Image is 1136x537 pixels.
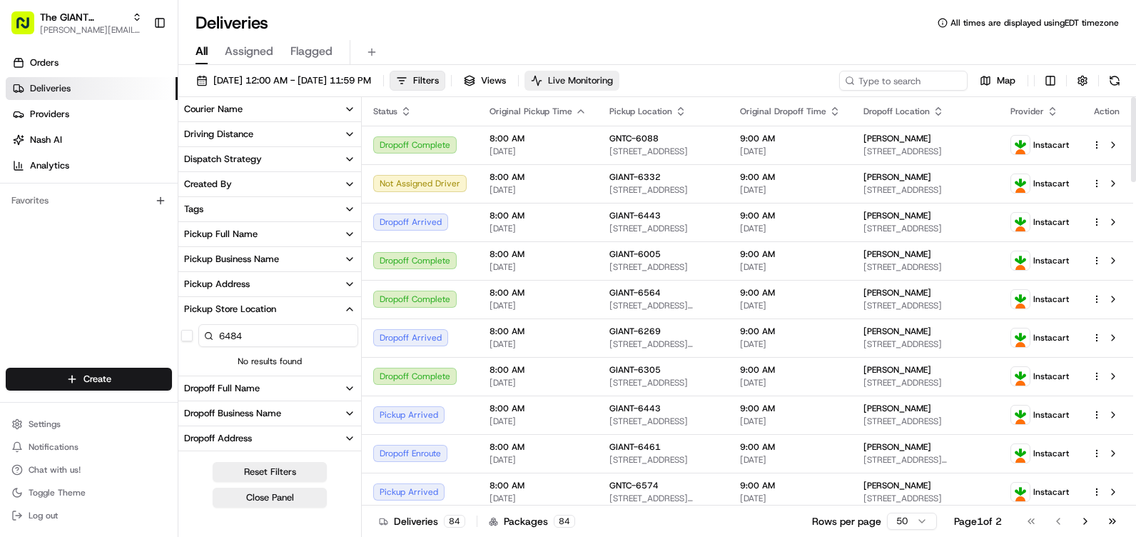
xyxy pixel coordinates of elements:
[30,56,59,69] span: Orders
[184,253,279,266] div: Pickup Business Name
[390,71,445,91] button: Filters
[30,159,69,172] span: Analytics
[1033,448,1069,459] span: Instacart
[609,223,717,234] span: [STREET_ADDRESS]
[184,407,281,420] div: Dropoff Business Name
[740,416,841,427] span: [DATE]
[609,133,659,144] span: GNTC-6088
[863,146,988,157] span: [STREET_ADDRESS]
[490,184,587,196] span: [DATE]
[490,364,587,376] span: 8:00 AM
[863,338,988,350] span: [STREET_ADDRESS]
[490,261,587,273] span: [DATE]
[490,146,587,157] span: [DATE]
[609,377,717,388] span: [STREET_ADDRESS]
[740,287,841,298] span: 9:00 AM
[14,136,40,162] img: 1736555255976-a54dd68f-1ca7-489b-9aae-adbdc363a1c4
[609,300,717,311] span: [STREET_ADDRESS][PERSON_NAME]
[184,103,243,116] div: Courier Name
[49,151,181,162] div: We're available if you need us!
[1033,178,1069,189] span: Instacart
[184,228,258,241] div: Pickup Full Name
[609,287,661,298] span: GIANT-6564
[740,184,841,196] span: [DATE]
[740,261,841,273] span: [DATE]
[6,103,178,126] a: Providers
[178,426,361,451] button: Dropoff Address
[740,441,841,453] span: 9:00 AM
[740,454,841,466] span: [DATE]
[863,403,931,414] span: [PERSON_NAME]
[6,129,178,151] a: Nash AI
[178,272,361,296] button: Pickup Address
[740,338,841,350] span: [DATE]
[490,106,572,117] span: Original Pickup Time
[609,146,717,157] span: [STREET_ADDRESS]
[290,43,333,60] span: Flagged
[490,493,587,504] span: [DATE]
[413,74,439,87] span: Filters
[1033,293,1069,305] span: Instacart
[184,432,252,445] div: Dropoff Address
[740,171,841,183] span: 9:00 AM
[6,414,172,434] button: Settings
[609,416,717,427] span: [STREET_ADDRESS]
[142,242,173,253] span: Pylon
[6,77,178,100] a: Deliveries
[490,326,587,337] span: 8:00 AM
[30,134,62,146] span: Nash AI
[740,223,841,234] span: [DATE]
[554,515,575,528] div: 84
[609,106,672,117] span: Pickup Location
[490,377,587,388] span: [DATE]
[1105,71,1125,91] button: Refresh
[14,57,260,80] p: Welcome 👋
[1011,136,1030,154] img: profile_instacart_ahold_partner.png
[740,326,841,337] span: 9:00 AM
[950,17,1119,29] span: All times are displayed using EDT timezone
[135,207,229,221] span: API Documentation
[1010,106,1044,117] span: Provider
[490,133,587,144] span: 8:00 AM
[490,480,587,491] span: 8:00 AM
[863,326,931,337] span: [PERSON_NAME]
[30,108,69,121] span: Providers
[243,141,260,158] button: Start new chat
[178,356,361,367] span: No results found
[6,460,172,480] button: Chat with us!
[1033,216,1069,228] span: Instacart
[740,480,841,491] span: 9:00 AM
[196,11,268,34] h1: Deliveries
[973,71,1022,91] button: Map
[1011,367,1030,386] img: profile_instacart_ahold_partner.png
[178,147,361,171] button: Dispatch Strategy
[6,154,178,177] a: Analytics
[863,133,931,144] span: [PERSON_NAME]
[489,514,575,528] div: Packages
[178,222,361,246] button: Pickup Full Name
[1011,328,1030,347] img: profile_instacart_ahold_partner.png
[1011,290,1030,308] img: profile_instacart_ahold_partner.png
[863,210,931,221] span: [PERSON_NAME]
[29,441,78,453] span: Notifications
[740,377,841,388] span: [DATE]
[184,278,250,291] div: Pickup Address
[184,382,260,395] div: Dropoff Full Name
[740,403,841,414] span: 9:00 AM
[198,324,358,347] input: Pickup Store Location
[863,300,988,311] span: [STREET_ADDRESS]
[457,71,512,91] button: Views
[178,297,361,321] button: Pickup Store Location
[184,178,232,191] div: Created By
[1092,106,1122,117] div: Action
[609,171,661,183] span: GIANT-6332
[40,24,142,36] button: [PERSON_NAME][EMAIL_ADDRESS][PERSON_NAME][DOMAIN_NAME]
[609,338,717,350] span: [STREET_ADDRESS][PERSON_NAME][PERSON_NAME]
[178,247,361,271] button: Pickup Business Name
[178,122,361,146] button: Driving Distance
[490,403,587,414] span: 8:00 AM
[954,514,1002,528] div: Page 1 of 2
[740,210,841,221] span: 9:00 AM
[37,92,235,107] input: Clear
[213,488,327,508] button: Close Panel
